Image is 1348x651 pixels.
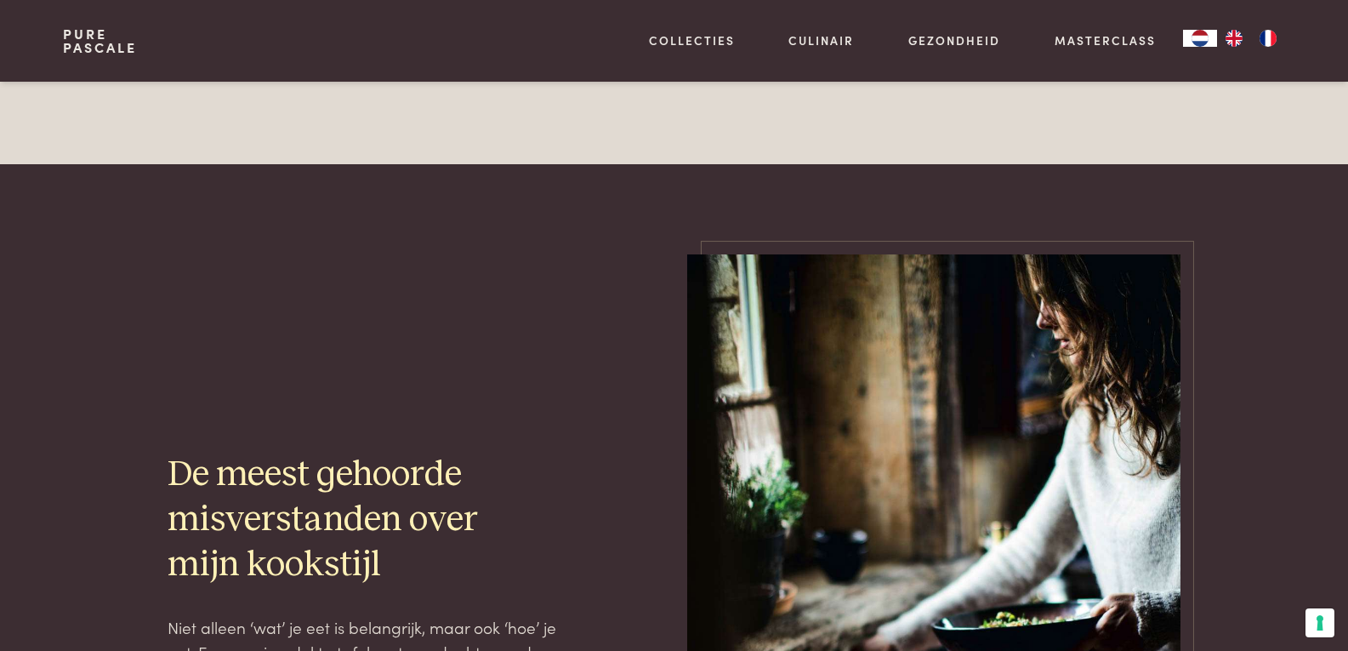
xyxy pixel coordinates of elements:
a: Masterclass [1055,31,1156,49]
a: Collecties [649,31,735,49]
a: Gezondheid [908,31,1000,49]
a: NL [1183,30,1217,47]
div: Language [1183,30,1217,47]
a: PurePascale [63,27,137,54]
button: Uw voorkeuren voor toestemming voor trackingtechnologieën [1305,608,1334,637]
h2: De meest gehoorde misverstanden over mijn kookstijl [168,453,557,588]
a: FR [1251,30,1285,47]
a: Culinair [788,31,854,49]
a: EN [1217,30,1251,47]
ul: Language list [1217,30,1285,47]
aside: Language selected: Nederlands [1183,30,1285,47]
